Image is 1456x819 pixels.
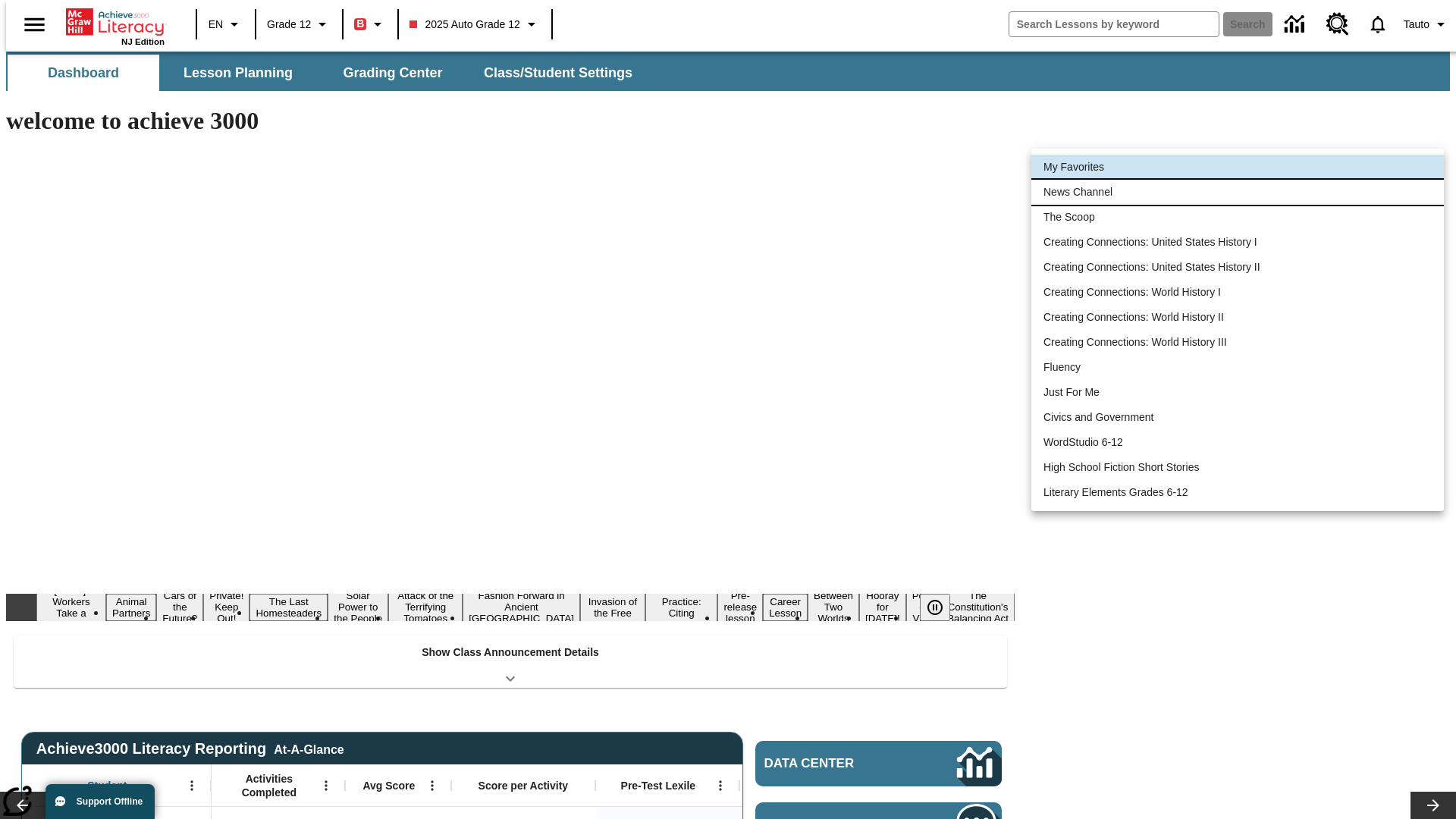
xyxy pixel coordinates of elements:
li: My Favorites [1031,155,1444,180]
li: Civics and Government [1031,405,1444,430]
li: Creating Connections: World History II [1031,305,1444,330]
li: News Channel [1031,180,1444,205]
li: Creating Connections: United States History I [1031,230,1444,255]
li: Creating Connections: United States History II [1031,255,1444,280]
li: Creating Connections: World History I [1031,280,1444,305]
li: High School Fiction Short Stories [1031,455,1444,480]
li: The Scoop [1031,205,1444,230]
li: Creating Connections: World History III [1031,330,1444,355]
li: Literary Elements Grades 6-12 [1031,480,1444,505]
li: Fluency [1031,355,1444,380]
li: WordStudio 6-12 [1031,430,1444,455]
li: Just For Me [1031,380,1444,405]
